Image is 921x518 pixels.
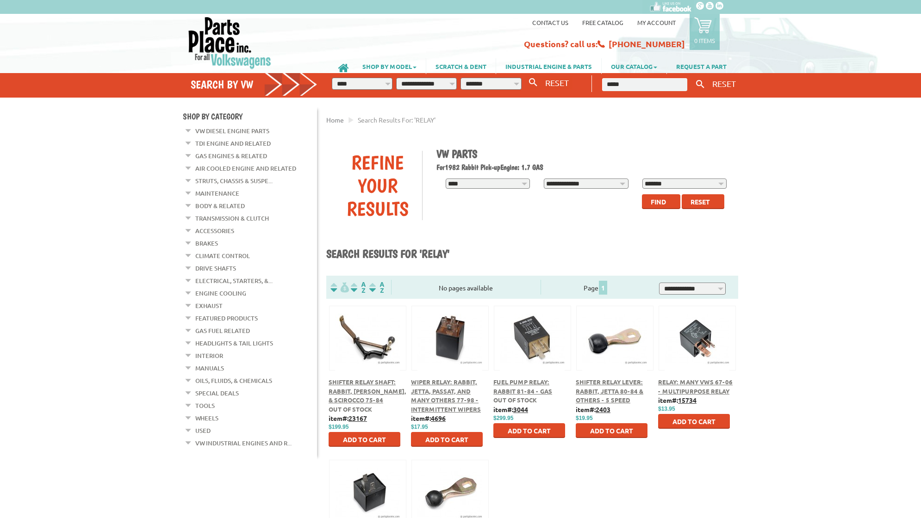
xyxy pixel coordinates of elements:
a: Headlights & Tail Lights [195,337,273,349]
span: $299.95 [493,415,513,421]
a: Interior [195,350,223,362]
a: Gas Engines & Related [195,150,267,162]
h1: VW Parts [436,147,732,160]
a: Special Deals [195,387,239,399]
a: Shifter Relay Lever: Rabbit, Jetta 80-84 & Others - 5 Speed [576,378,643,404]
img: Sort by Sales Rank [367,282,386,293]
h1: Search results for 'RELAY' [326,247,738,262]
a: Maintenance [195,187,239,199]
span: Find [651,197,666,206]
a: Accessories [195,225,234,237]
a: Relay: Many VWs 67-06 - Multipurpose Relay [658,378,733,395]
div: Refine Your Results [333,151,422,220]
a: Manuals [195,362,224,374]
img: Sort by Headline [349,282,367,293]
button: Add to Cart [576,423,647,438]
b: item#: [576,405,610,413]
span: $17.95 [411,424,428,430]
button: Add to Cart [658,414,730,429]
u: 3044 [513,405,528,413]
a: TDI Engine and Related [195,137,271,149]
span: $13.95 [658,406,675,412]
u: 23167 [348,414,367,422]
a: Drive Shafts [195,262,236,274]
a: Free Catalog [582,18,623,26]
a: Gas Fuel Related [195,325,250,337]
img: Parts Place Inc! [187,16,272,69]
a: Struts, Chassis & Suspe... [195,175,273,187]
span: $19.95 [576,415,593,421]
a: Oils, Fluids, & Chemicals [195,375,272,387]
span: Out of stock [329,405,372,413]
a: Fuel Pump Relay: Rabbit 81-84 - Gas [493,378,552,395]
a: Wiper Relay: Rabbit, Jetta, Passat, and Many Others 77-98 - Intermittent Wipers [411,378,481,413]
button: Add to Cart [329,432,400,447]
button: Find [642,194,680,209]
span: 1 [599,281,607,295]
a: Engine Cooling [195,287,246,299]
h2: 1982 Rabbit Pick-up [436,163,732,172]
a: VW Industrial Engines and R... [195,437,292,449]
a: Exhaust [195,300,223,312]
a: Contact us [532,18,568,26]
u: 2403 [596,405,610,413]
button: Add to Cart [411,432,483,447]
span: RESET [545,78,569,87]
a: Wheels [195,412,218,424]
button: RESET [709,77,740,90]
a: REQUEST A PART [667,58,736,74]
button: Add to Cart [493,423,565,438]
a: Used [195,425,211,437]
a: Transmission & Clutch [195,212,269,224]
span: Engine: 1.7 GAS [500,163,543,172]
span: Search results for: 'RELAY' [358,116,436,124]
span: RESET [712,79,736,88]
b: item#: [493,405,528,413]
b: item#: [658,396,697,404]
h4: Shop By Category [183,111,317,121]
a: Featured Products [195,312,258,324]
span: Add to Cart [590,426,633,435]
a: SHOP BY MODEL [353,58,426,74]
a: Electrical, Starters, &... [195,275,273,287]
span: $199.95 [329,424,348,430]
a: Home [326,116,344,124]
u: 4696 [431,414,446,422]
a: Shifter Relay Shaft: Rabbit, [PERSON_NAME], & Scirocco 75-84 [329,378,406,404]
a: Brakes [195,237,218,249]
button: Reset [682,194,724,209]
a: Body & Related [195,200,245,212]
span: For [436,163,445,172]
div: No pages available [392,283,541,293]
div: Page [541,280,651,295]
b: item#: [329,414,367,422]
span: Reset [691,197,710,206]
span: Add to Cart [508,426,551,435]
button: Keyword Search [693,77,707,92]
span: Out of stock [493,396,537,404]
a: INDUSTRIAL ENGINE & PARTS [496,58,601,74]
a: OUR CATALOG [602,58,666,74]
span: Add to Cart [343,435,386,444]
a: 0 items [690,14,720,50]
a: Air Cooled Engine and Related [195,162,296,174]
a: SCRATCH & DENT [426,58,496,74]
u: 15734 [678,396,697,404]
img: filterpricelow.svg [330,282,349,293]
a: VW Diesel Engine Parts [195,125,269,137]
a: Climate Control [195,250,250,262]
a: My Account [637,18,676,26]
span: Add to Cart [425,435,468,444]
a: Tools [195,400,215,412]
button: Search By VW... [525,76,541,89]
h4: Search by VW [191,78,317,91]
button: RESET [541,76,573,89]
p: 0 items [694,37,715,44]
b: item#: [411,414,446,422]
